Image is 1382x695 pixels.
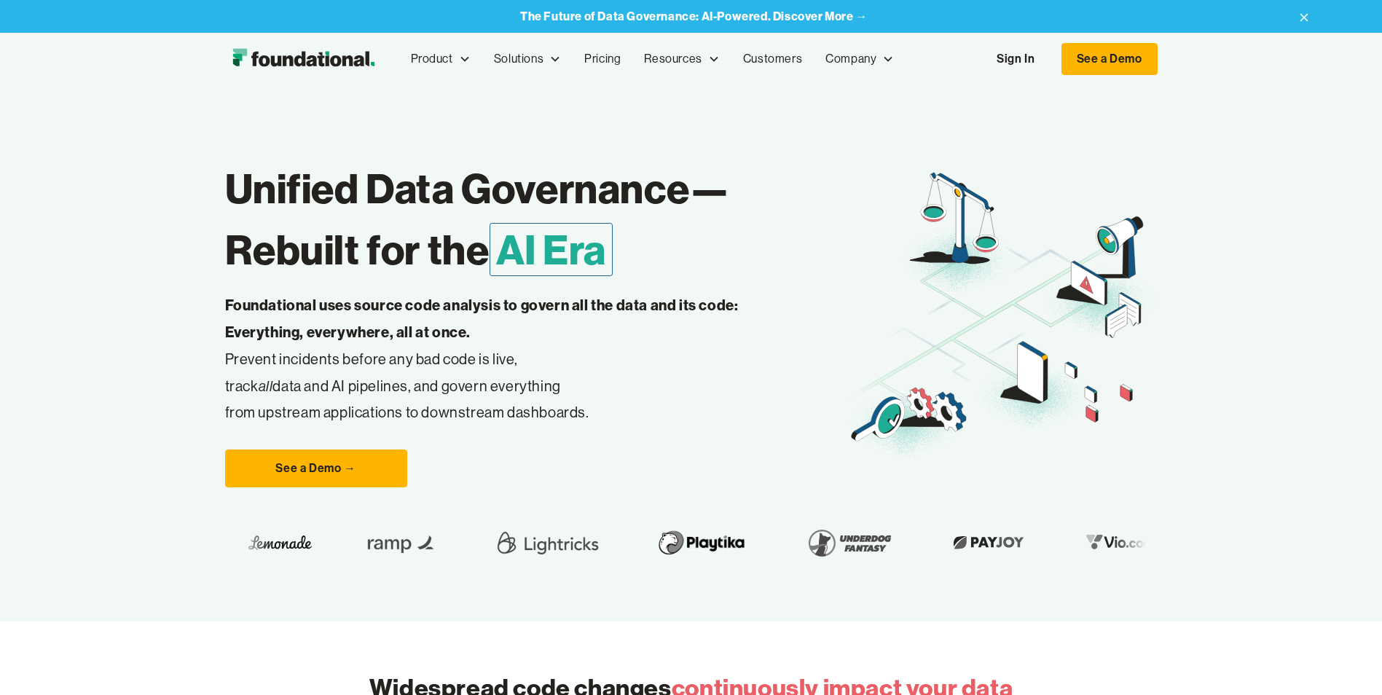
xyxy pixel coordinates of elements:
a: Customers [731,35,814,83]
div: Company [825,50,876,68]
span: AI Era [490,223,613,276]
img: Foundational Logo [225,44,382,74]
img: Playtika [620,522,724,563]
div: Resources [644,50,702,68]
div: Company [814,35,906,83]
div: Solutions [482,35,573,83]
img: Underdog Fantasy [771,522,870,563]
p: Prevent incidents before any bad code is live, track data and AI pipelines, and govern everything... [225,292,785,426]
h1: Unified Data Governance— Rebuilt for the [225,158,847,280]
img: Payjoy [916,531,1002,554]
a: See a Demo [1061,43,1158,75]
div: Solutions [494,50,543,68]
a: home [225,44,382,74]
a: See a Demo → [225,449,407,487]
img: Vio.com [1049,531,1134,554]
a: The Future of Data Governance: AI-Powered. Discover More → [520,9,868,23]
a: Sign In [982,44,1049,74]
div: Product [411,50,453,68]
img: Lightricks [463,522,573,563]
em: all [259,377,273,395]
div: Resources [632,35,731,83]
div: Product [399,35,482,83]
strong: Foundational uses source code analysis to govern all the data and its code: Everything, everywher... [225,296,739,341]
a: Pricing [573,35,632,83]
img: Lemonade [219,531,282,554]
img: Ramp [329,522,416,563]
